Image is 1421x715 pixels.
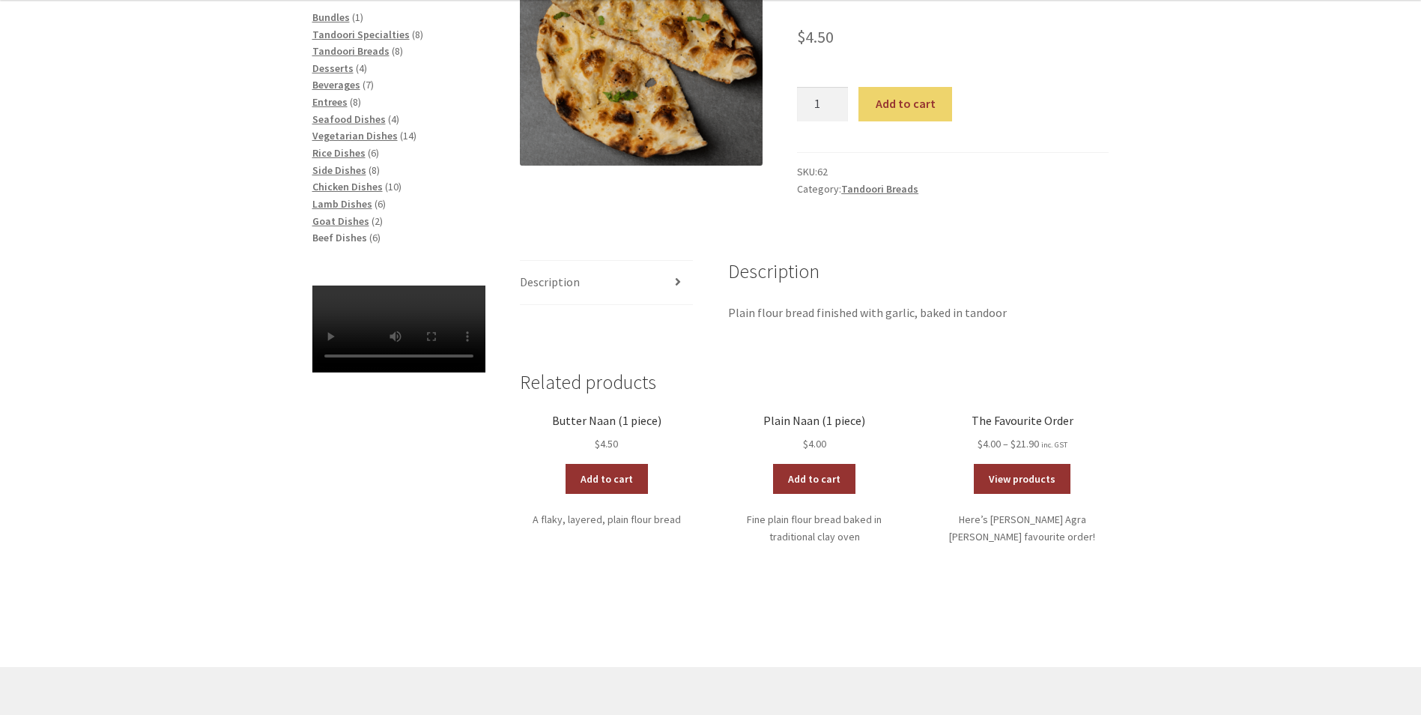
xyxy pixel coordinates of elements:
[388,180,399,193] span: 10
[1041,440,1067,450] small: inc. GST
[841,182,918,196] a: Tandoori Breads
[520,511,693,528] p: A flaky, layered, plain flour bread
[936,414,1109,428] h2: The Favourite Order
[371,146,376,160] span: 6
[403,129,413,142] span: 14
[366,78,371,91] span: 7
[520,414,693,428] h2: Butter Naan (1 piece)
[978,437,1001,450] bdi: 4.00
[728,304,1109,323] p: Plain flour bread finished with garlic, baked in tandoor
[520,414,693,452] a: Butter Naan (1 piece) $4.50
[372,163,377,177] span: 8
[375,214,380,228] span: 2
[817,165,828,178] span: 62
[312,146,366,160] a: Rice Dishes
[353,95,358,109] span: 8
[797,26,834,47] bdi: 4.50
[312,112,386,126] a: Seafood Dishes
[355,10,360,24] span: 1
[312,44,390,58] a: Tandoori Breads
[312,61,354,75] a: Desserts
[728,260,1109,283] h2: Description
[566,464,648,494] a: Add to cart: “Butter Naan (1 piece)”
[391,112,396,126] span: 4
[312,180,383,193] a: Chicken Dishes
[797,26,805,47] span: $
[312,28,410,41] a: Tandoori Specialties
[803,437,826,450] bdi: 4.00
[312,163,366,177] a: Side Dishes
[312,214,369,228] a: Goat Dishes
[395,44,400,58] span: 8
[858,87,952,121] button: Add to cart
[520,261,693,304] a: Description
[1011,437,1016,450] span: $
[773,464,855,494] a: Add to cart: “Plain Naan (1 piece)”
[312,129,398,142] a: Vegetarian Dishes
[974,464,1070,494] a: View products in the “The Favourite Order” group
[312,78,360,91] a: Beverages
[595,437,618,450] bdi: 4.50
[797,163,1109,181] span: SKU:
[312,231,367,244] a: Beef Dishes
[378,197,383,211] span: 6
[1003,437,1008,450] span: –
[803,437,808,450] span: $
[312,95,348,109] a: Entrees
[797,87,848,121] input: Product quantity
[359,61,364,75] span: 4
[1011,437,1039,450] bdi: 21.90
[595,437,600,450] span: $
[728,414,901,428] h2: Plain Naan (1 piece)
[312,10,350,24] a: Bundles
[797,181,1109,198] span: Category:
[520,371,1109,394] h2: Related products
[936,414,1109,452] a: The Favourite Order inc. GST
[978,437,983,450] span: $
[936,511,1109,545] p: Here’s [PERSON_NAME] Agra [PERSON_NAME] favourite order!
[728,511,901,545] p: Fine plain flour bread baked in traditional clay oven
[415,28,420,41] span: 8
[312,197,372,211] a: Lamb Dishes
[728,414,901,452] a: Plain Naan (1 piece) $4.00
[372,231,378,244] span: 6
